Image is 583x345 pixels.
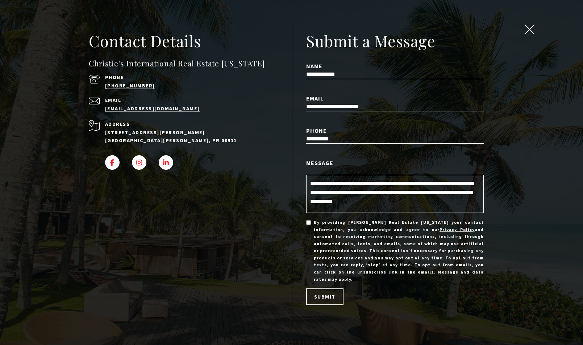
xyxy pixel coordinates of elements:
p: Phone [105,75,271,80]
a: call (939) 337-3000 [105,82,155,89]
p: [STREET_ADDRESS][PERSON_NAME] [GEOGRAPHIC_DATA][PERSON_NAME], PR 00911 [105,128,271,145]
input: By providing [PERSON_NAME] Real Estate [US_STATE] your contact information, you acknowledge and a... [306,220,311,225]
p: Address [105,120,271,128]
h4: Christie's International Real Estate [US_STATE] [89,58,292,69]
a: INSTAGRAM - open in a new tab [132,155,146,170]
a: Privacy Policy - open in a new tab [440,227,475,232]
a: LINKEDIN - open in a new tab [159,155,173,170]
div: Call or text [DATE], we are here to help! [8,23,105,28]
p: Email [105,98,271,103]
label: Email [306,94,484,103]
a: FACEBOOK - open in a new tab [105,155,120,170]
h2: Contact Details [89,31,292,51]
span: Submit [314,293,336,300]
h2: Submit a Message [306,31,484,51]
span: By providing [PERSON_NAME] Real Estate [US_STATE] your contact information, you acknowledge and a... [314,219,484,283]
button: Submit Submitting Submitted [306,288,343,305]
span: I agree to be contacted by [PERSON_NAME] International Real Estate PR via text, call & email. To ... [9,45,103,58]
a: [EMAIL_ADDRESS][DOMAIN_NAME] [105,105,200,112]
div: Do you have questions? [8,16,105,21]
label: Name [306,61,484,71]
label: Phone [306,126,484,135]
span: [PHONE_NUMBER] [30,34,90,41]
label: Message [306,158,484,168]
button: close modal [522,24,536,37]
